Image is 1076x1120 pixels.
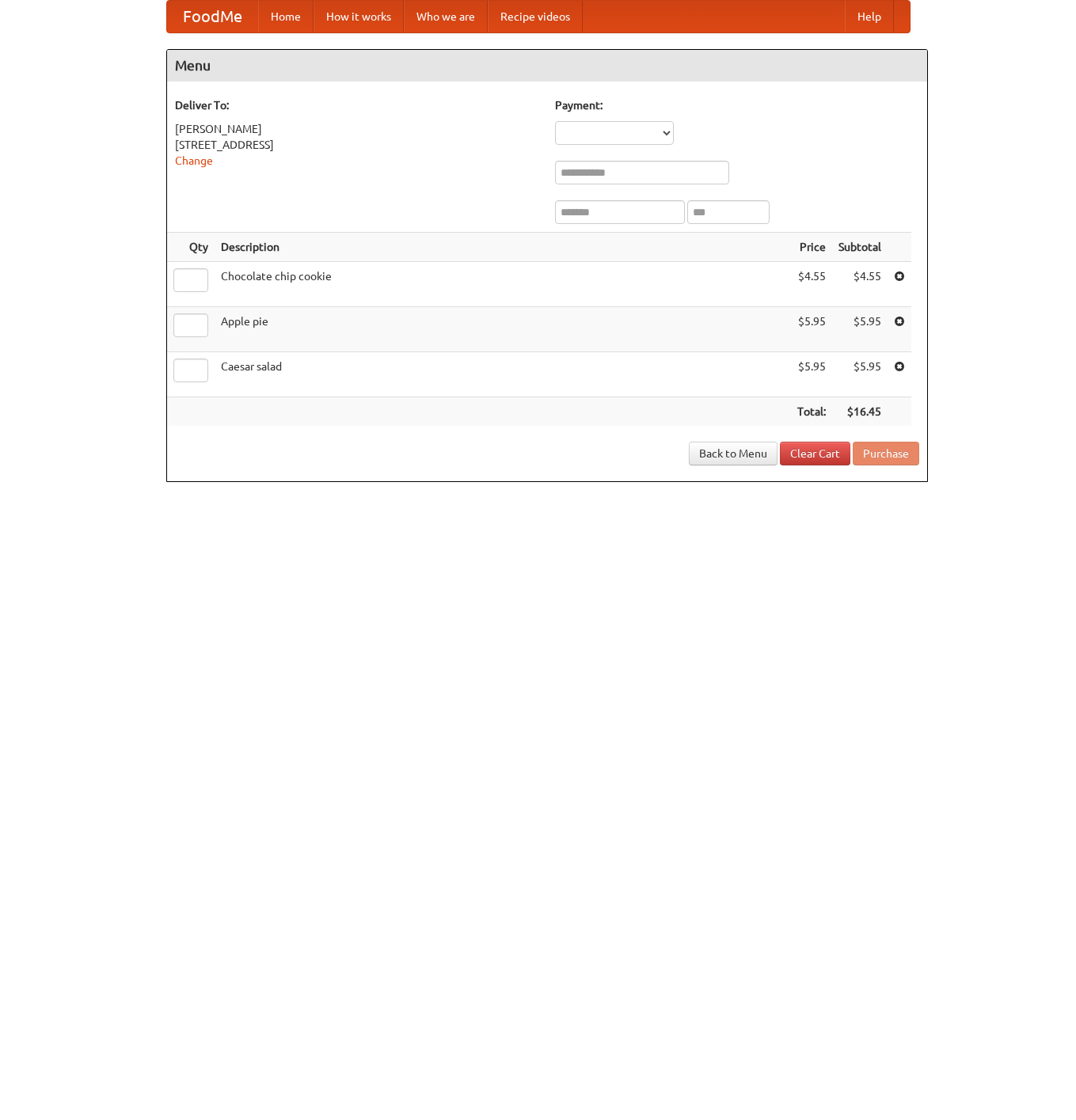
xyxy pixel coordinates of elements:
[404,1,488,32] a: Who we are
[791,233,832,262] th: Price
[555,97,919,113] h5: Payment:
[853,442,919,465] button: Purchase
[175,97,539,113] h5: Deliver To:
[488,1,583,32] a: Recipe videos
[791,307,832,352] td: $5.95
[314,1,404,32] a: How it works
[689,442,778,465] a: Back to Menu
[832,352,888,397] td: $5.95
[175,154,213,167] a: Change
[845,1,894,32] a: Help
[832,233,888,262] th: Subtotal
[167,50,927,82] h4: Menu
[175,137,539,153] div: [STREET_ADDRESS]
[791,352,832,397] td: $5.95
[832,262,888,307] td: $4.55
[791,262,832,307] td: $4.55
[791,397,832,427] th: Total:
[780,442,850,465] a: Clear Cart
[167,233,215,262] th: Qty
[832,307,888,352] td: $5.95
[215,262,791,307] td: Chocolate chip cookie
[175,121,539,137] div: [PERSON_NAME]
[832,397,888,427] th: $16.45
[215,352,791,397] td: Caesar salad
[258,1,314,32] a: Home
[215,307,791,352] td: Apple pie
[215,233,791,262] th: Description
[167,1,258,32] a: FoodMe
